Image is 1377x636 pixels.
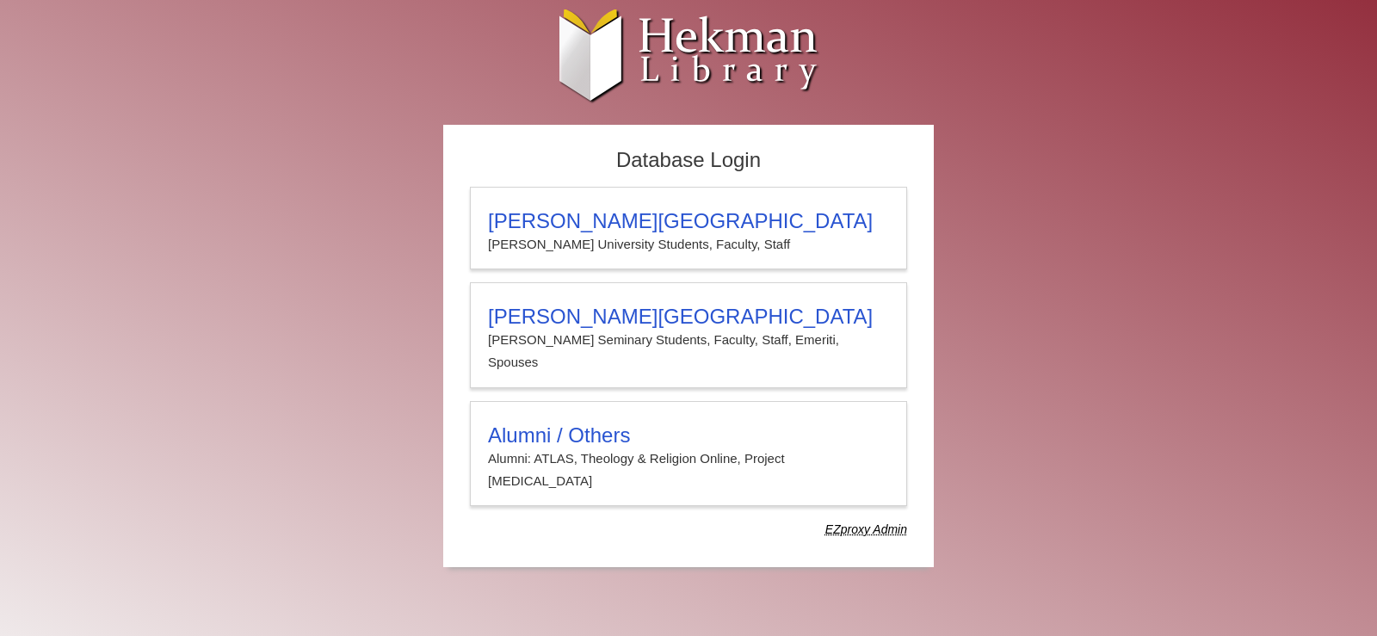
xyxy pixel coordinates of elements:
[470,187,907,269] a: [PERSON_NAME][GEOGRAPHIC_DATA][PERSON_NAME] University Students, Faculty, Staff
[488,305,889,329] h3: [PERSON_NAME][GEOGRAPHIC_DATA]
[488,448,889,493] p: Alumni: ATLAS, Theology & Religion Online, Project [MEDICAL_DATA]
[488,209,889,233] h3: [PERSON_NAME][GEOGRAPHIC_DATA]
[825,522,907,536] dfn: Use Alumni login
[488,423,889,448] h3: Alumni / Others
[470,282,907,388] a: [PERSON_NAME][GEOGRAPHIC_DATA][PERSON_NAME] Seminary Students, Faculty, Staff, Emeriti, Spouses
[461,143,916,178] h2: Database Login
[488,423,889,493] summary: Alumni / OthersAlumni: ATLAS, Theology & Religion Online, Project [MEDICAL_DATA]
[488,329,889,374] p: [PERSON_NAME] Seminary Students, Faculty, Staff, Emeriti, Spouses
[488,233,889,256] p: [PERSON_NAME] University Students, Faculty, Staff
